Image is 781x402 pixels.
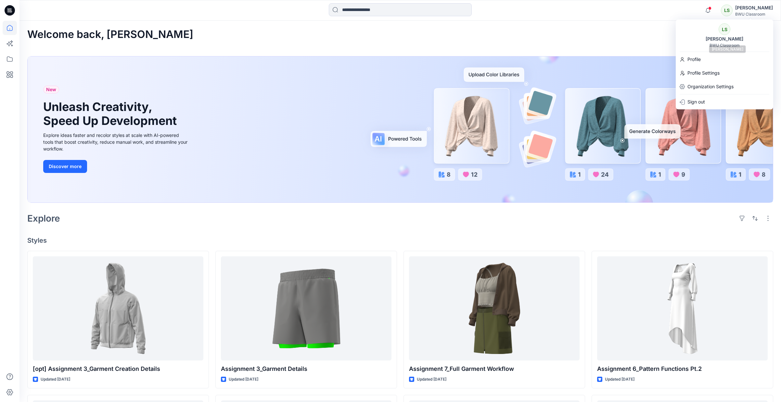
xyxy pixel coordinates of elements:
button: Discover more [43,160,87,173]
div: Explore ideas faster and recolor styles at scale with AI-powered tools that boost creativity, red... [43,132,189,152]
a: Profile [676,53,773,66]
p: Profile [687,53,701,66]
a: Discover more [43,160,189,173]
p: Organization Settings [687,80,734,93]
a: Assignment 7_Full Garment Workflow [409,256,580,361]
a: Organization Settings [676,80,773,93]
a: [opt] Assignment 3_Garment Creation Details [33,256,203,361]
p: Assignment 7_Full Garment Workflow [409,364,580,373]
p: Updated [DATE] [41,376,70,383]
div: LS [721,5,733,16]
h4: Styles [27,237,773,244]
div: [PERSON_NAME] [735,4,773,12]
p: Assignment 3_Garment Details [221,364,391,373]
p: [opt] Assignment 3_Garment Creation Details [33,364,203,373]
p: Assignment 6_Pattern Functions Pt.2 [597,364,768,373]
h2: Welcome back, [PERSON_NAME] [27,29,193,41]
div: [PERSON_NAME] [702,35,747,43]
h1: Unleash Creativity, Speed Up Development [43,100,180,128]
h2: Explore [27,213,60,224]
div: LS [719,23,730,35]
p: Profile Settings [687,67,720,79]
p: Updated [DATE] [229,376,258,383]
a: Assignment 6_Pattern Functions Pt.2 [597,256,768,361]
a: Assignment 3_Garment Details [221,256,391,361]
a: Profile Settings [676,67,773,79]
p: Updated [DATE] [605,376,634,383]
span: New [46,86,56,93]
div: BWU Classroom [735,12,773,17]
p: Sign out [687,96,705,108]
div: BWU Classroom [710,43,740,48]
p: Updated [DATE] [417,376,446,383]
